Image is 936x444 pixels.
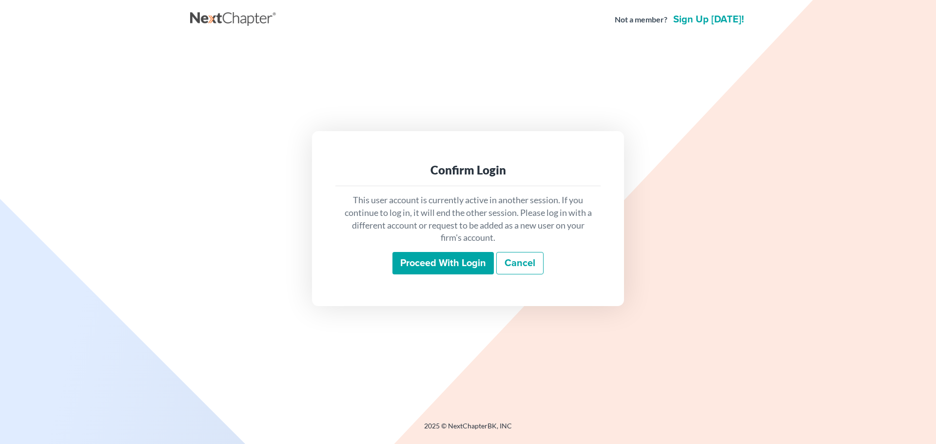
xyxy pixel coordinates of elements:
[343,162,593,178] div: Confirm Login
[190,421,746,439] div: 2025 © NextChapterBK, INC
[343,194,593,244] p: This user account is currently active in another session. If you continue to log in, it will end ...
[496,252,544,274] a: Cancel
[615,14,667,25] strong: Not a member?
[392,252,494,274] input: Proceed with login
[671,15,746,24] a: Sign up [DATE]!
